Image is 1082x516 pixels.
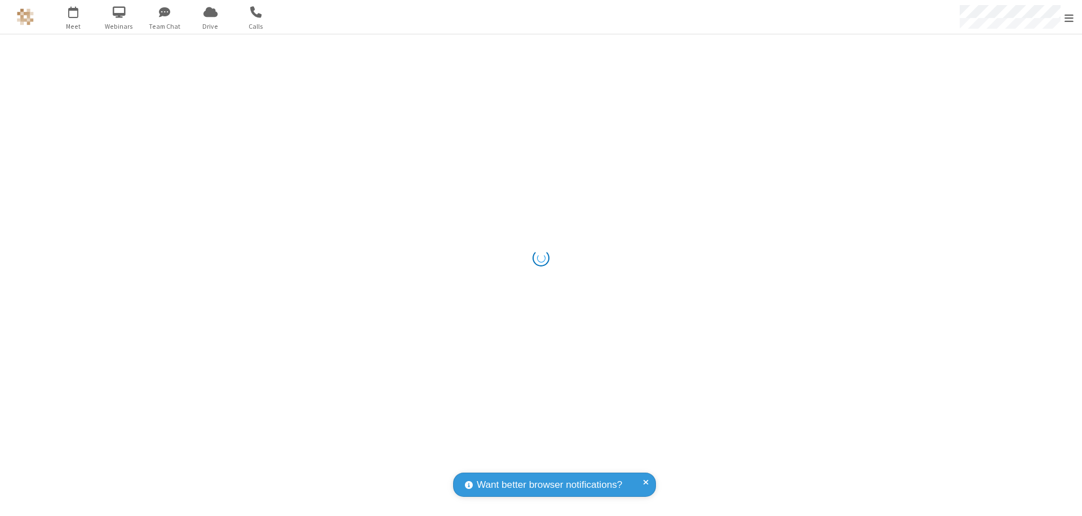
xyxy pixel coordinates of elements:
[98,21,140,32] span: Webinars
[17,8,34,25] img: QA Selenium DO NOT DELETE OR CHANGE
[144,21,186,32] span: Team Chat
[52,21,95,32] span: Meet
[235,21,277,32] span: Calls
[477,478,622,492] span: Want better browser notifications?
[189,21,232,32] span: Drive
